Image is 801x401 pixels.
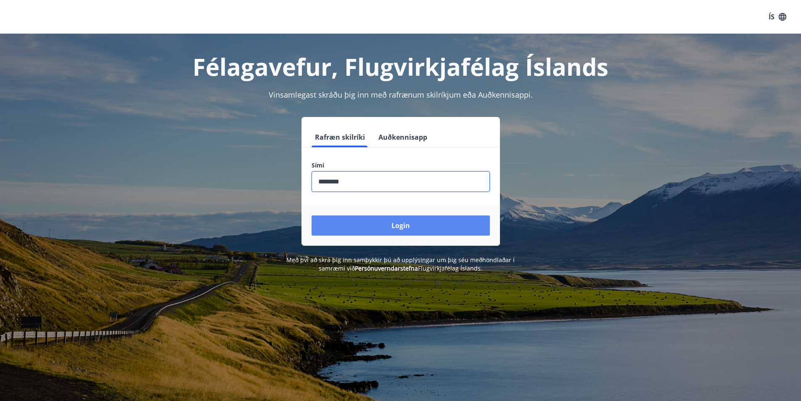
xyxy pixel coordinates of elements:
[312,127,368,147] button: Rafræn skilríki
[355,264,418,272] a: Persónuverndarstefna
[764,9,791,24] button: ÍS
[312,215,490,236] button: Login
[269,90,533,100] span: Vinsamlegast skráðu þig inn með rafrænum skilríkjum eða Auðkennisappi.
[286,256,515,272] span: Með því að skrá þig inn samþykkir þú að upplýsingar um þig séu meðhöndlaðar í samræmi við Flugvir...
[375,127,431,147] button: Auðkennisapp
[108,50,693,82] h1: Félagavefur, Flugvirkjafélag Íslands
[312,161,490,170] label: Sími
